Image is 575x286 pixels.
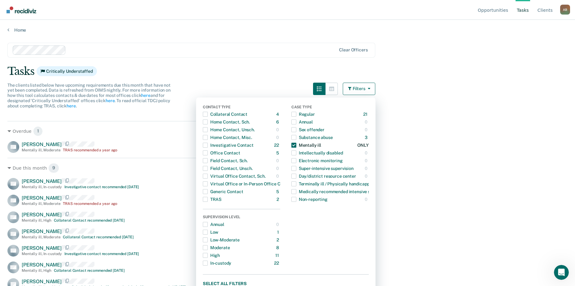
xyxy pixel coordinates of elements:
[357,140,368,150] div: ONLY
[343,83,376,95] button: Filters
[63,148,117,152] div: TRAS recommended a year ago
[291,187,391,197] div: Medically recommended intensive supervision
[276,219,280,229] div: 0
[277,227,280,237] div: 1
[22,218,51,223] div: Mentally ill , High
[365,132,369,142] div: 3
[274,140,280,150] div: 22
[22,195,62,201] span: [PERSON_NAME]
[7,27,568,33] a: Home
[203,117,250,127] div: Home Contact, Sch.
[365,163,369,173] div: 0
[203,105,280,110] div: Contact Type
[339,47,368,53] div: Clear officers
[291,140,321,150] div: Mentally ill
[203,156,248,166] div: Field Contact, Sch.
[203,125,255,135] div: Home Contact, Unsch.
[560,5,570,15] div: A B
[22,235,60,239] div: Mentally ill , Moderate
[22,228,62,234] span: [PERSON_NAME]
[203,140,254,150] div: Investigative Contact
[203,215,280,220] div: Supervision Level
[554,265,569,280] iframe: Intercom live chat
[203,227,219,237] div: Low
[141,93,150,98] a: here
[291,171,356,181] div: Day/district resource center
[291,179,375,189] div: Terminally ill / Physically handicapped
[276,125,280,135] div: 0
[365,171,369,181] div: 0
[22,212,62,218] span: [PERSON_NAME]
[203,163,253,173] div: Field Contact, Unsch.
[291,148,343,158] div: Intellectually disabled
[203,109,247,119] div: Collateral Contact
[277,194,280,204] div: 2
[54,268,125,273] div: Collateral Contact recommended [DATE]
[203,243,230,253] div: Moderate
[64,252,139,256] div: Investigative contact recommended [DATE]
[203,235,240,245] div: Low-Moderate
[276,243,280,253] div: 8
[67,103,76,108] a: here
[54,218,125,223] div: Collateral Contact recommended [DATE]
[7,6,36,13] img: Recidiviz
[291,163,354,173] div: Super-intensive supervision
[22,185,62,189] div: Mentally ill , In-custody
[203,187,243,197] div: Generic Contact
[277,235,280,245] div: 2
[275,250,280,260] div: 11
[106,98,115,103] a: here
[203,179,294,189] div: Virtual Office or In-Person Office Contact
[363,109,369,119] div: 21
[274,258,280,268] div: 22
[276,187,280,197] div: 5
[7,163,375,173] div: Due this month 9
[276,171,280,181] div: 0
[276,117,280,127] div: 6
[291,125,325,135] div: Sex offender
[22,245,62,251] span: [PERSON_NAME]
[63,201,117,206] div: TRAS recommended a year ago
[291,109,315,119] div: Regular
[37,66,97,76] span: Critically Understaffed
[22,148,60,152] div: Mentally ill , Moderate
[365,148,369,158] div: 0
[276,109,280,119] div: 4
[33,126,43,136] span: 1
[203,258,232,268] div: In-custody
[365,194,369,204] div: 0
[276,156,280,166] div: 0
[63,235,134,239] div: Collateral Contact recommended [DATE]
[22,262,62,268] span: [PERSON_NAME]
[291,132,333,142] div: Substance abuse
[203,148,240,158] div: Office Contact
[203,250,220,260] div: High
[22,201,60,206] div: Mentally ill , Moderate
[291,105,369,110] div: Case Type
[291,117,313,127] div: Annual
[22,141,62,147] span: [PERSON_NAME]
[276,148,280,158] div: 5
[291,194,328,204] div: Non-reporting
[365,117,369,127] div: 0
[291,156,343,166] div: Electronic monitoring
[276,132,280,142] div: 0
[560,5,570,15] button: Profile dropdown button
[22,252,62,256] div: Mentally ill , In-custody
[276,163,280,173] div: 0
[22,268,51,273] div: Mentally ill , High
[22,279,62,284] span: [PERSON_NAME]
[365,125,369,135] div: 0
[203,219,224,229] div: Annual
[48,163,59,173] span: 9
[22,178,62,184] span: [PERSON_NAME]
[203,194,221,204] div: TRAS
[64,185,139,189] div: Investigative contact recommended [DATE]
[203,171,266,181] div: Virtual Office Contact, Sch.
[203,132,252,142] div: Home Contact, Misc.
[7,83,171,108] span: The clients listed below have upcoming requirements due this month that have not yet been complet...
[365,156,369,166] div: 0
[7,126,375,136] div: Overdue 1
[7,65,568,78] div: Tasks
